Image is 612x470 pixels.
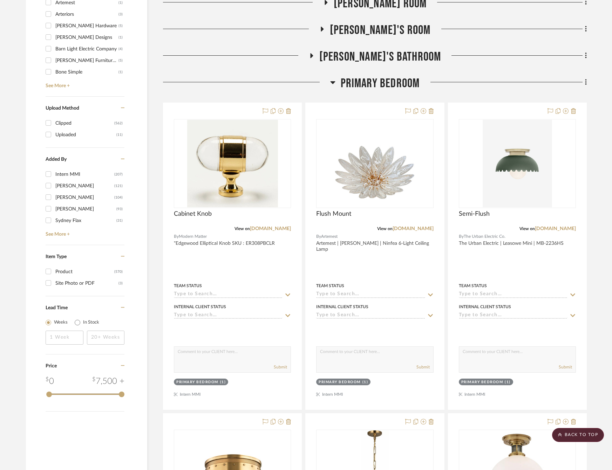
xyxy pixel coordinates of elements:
[116,215,123,226] div: (31)
[321,233,338,240] span: Artemest
[44,78,124,89] a: See More +
[330,23,431,38] span: [PERSON_NAME]'s Room
[118,9,123,20] div: (3)
[464,233,505,240] span: The Urban Electric Co.
[54,319,68,326] label: Weeks
[46,254,67,259] span: Item Type
[55,129,116,140] div: Uploaded
[116,129,123,140] div: (11)
[114,266,123,277] div: (570)
[461,380,503,385] div: Primary Bedroom
[316,304,368,310] div: Internal Client Status
[114,192,123,203] div: (104)
[316,210,351,218] span: Flush Mount
[55,55,118,66] div: [PERSON_NAME] Furniture Company
[174,210,212,218] span: Cabinet Knob
[55,266,114,277] div: Product
[362,380,368,385] div: (1)
[46,106,79,111] span: Upload Method
[176,380,218,385] div: Primary Bedroom
[87,331,125,345] input: 20+ Weeks
[44,226,124,237] a: See More +
[220,380,226,385] div: (1)
[55,169,114,180] div: Intern MMI
[118,43,123,55] div: (4)
[535,226,576,231] a: [DOMAIN_NAME]
[174,304,226,310] div: Internal Client Status
[46,157,67,162] span: Added By
[341,76,420,91] span: Primary Bedroom
[393,226,434,231] a: [DOMAIN_NAME]
[377,227,393,231] span: View on
[118,67,123,78] div: (1)
[83,319,99,326] label: In Stock
[274,364,287,370] button: Submit
[331,120,419,207] img: Flush Mount
[316,291,425,298] input: Type to Search…
[55,203,116,215] div: [PERSON_NAME]
[55,118,114,129] div: Clipped
[46,305,68,310] span: Lead Time
[55,32,118,43] div: [PERSON_NAME] Designs
[174,233,179,240] span: By
[316,283,344,289] div: Team Status
[116,203,123,215] div: (93)
[55,278,118,289] div: Site Photo or PDF
[416,364,430,370] button: Submit
[114,118,123,129] div: (562)
[505,380,511,385] div: (1)
[234,227,250,231] span: View on
[316,233,321,240] span: By
[552,428,604,442] scroll-to-top-button: BACK TO TOP
[55,9,118,20] div: Arteriors
[118,32,123,43] div: (1)
[459,291,567,298] input: Type to Search…
[319,380,361,385] div: Primary Bedroom
[55,215,116,226] div: Sydney Flax
[459,233,464,240] span: By
[55,20,118,32] div: [PERSON_NAME] Hardware
[459,304,511,310] div: Internal Client Status
[92,375,124,388] div: 7,500 +
[55,67,118,78] div: Bone Simple
[483,120,552,207] img: Semi-Flush
[174,312,283,319] input: Type to Search…
[118,20,123,32] div: (5)
[187,120,278,207] img: Cabinet Knob
[55,43,118,55] div: Barn Light Electric Company
[46,364,57,368] span: Price
[316,312,425,319] input: Type to Search…
[114,180,123,192] div: (121)
[519,227,535,231] span: View on
[55,180,114,192] div: [PERSON_NAME]
[459,312,567,319] input: Type to Search…
[459,210,490,218] span: Semi-Flush
[55,192,114,203] div: [PERSON_NAME]
[459,283,487,289] div: Team Status
[118,55,123,66] div: (5)
[319,49,441,64] span: [PERSON_NAME]'s Bathroom
[46,331,83,345] input: 1 Week
[250,226,291,231] a: [DOMAIN_NAME]
[174,291,283,298] input: Type to Search…
[179,233,207,240] span: Modern Matter
[174,283,202,289] div: Team Status
[559,364,572,370] button: Submit
[114,169,123,180] div: (207)
[46,375,54,388] div: 0
[118,278,123,289] div: (3)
